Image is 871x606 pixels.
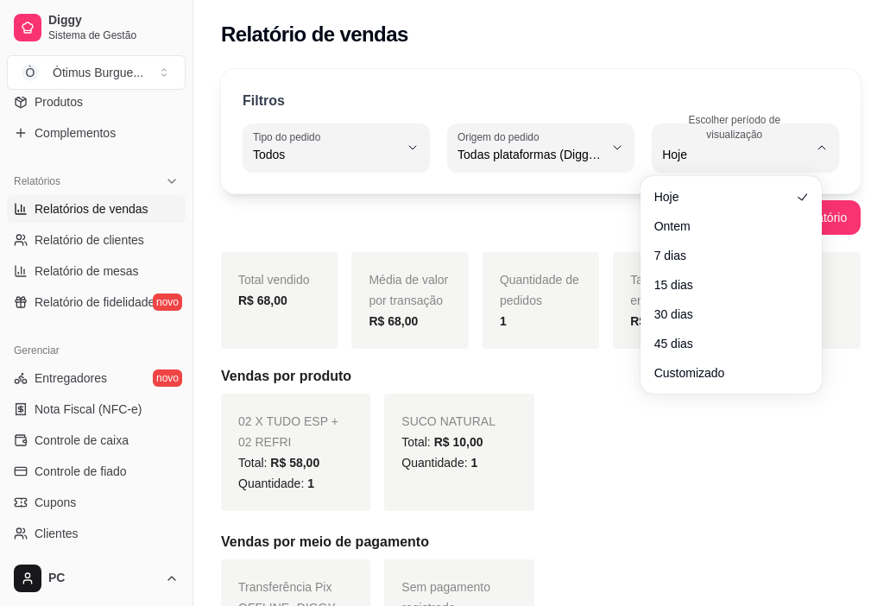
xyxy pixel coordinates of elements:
[662,146,808,163] span: Hoje
[401,414,495,428] span: SUCO NATURAL
[369,273,448,307] span: Média de valor por transação
[458,146,603,163] span: Todas plataformas (Diggy, iFood)
[35,463,127,480] span: Controle de fiado
[654,306,791,323] span: 30 dias
[35,525,79,542] span: Clientes
[238,456,319,470] span: Total:
[35,294,155,311] span: Relatório de fidelidade
[14,174,60,188] span: Relatórios
[35,401,142,418] span: Nota Fiscal (NFC-e)
[35,93,83,110] span: Produtos
[654,218,791,235] span: Ontem
[243,91,285,111] p: Filtros
[238,294,287,307] strong: R$ 68,00
[307,477,314,490] span: 1
[238,414,338,449] span: 02 X TUDO ESP + 02 REFRI
[22,64,39,81] span: Ò
[630,273,678,307] span: Taxas de entrega
[48,28,179,42] span: Sistema de Gestão
[470,456,477,470] span: 1
[500,273,579,307] span: Quantidade de pedidos
[35,200,148,218] span: Relatórios de vendas
[35,262,139,280] span: Relatório de mesas
[654,247,791,264] span: 7 dias
[238,273,310,287] span: Total vendido
[35,124,116,142] span: Complementos
[434,435,483,449] span: R$ 10,00
[654,188,791,205] span: Hoje
[630,314,672,328] strong: R$ 0,00
[221,21,408,48] h2: Relatório de vendas
[369,314,418,328] strong: R$ 68,00
[221,366,861,387] h5: Vendas por produto
[35,432,129,449] span: Controle de caixa
[238,477,314,490] span: Quantidade:
[253,146,399,163] span: Todos
[654,276,791,294] span: 15 dias
[270,456,319,470] span: R$ 58,00
[401,456,477,470] span: Quantidade:
[458,129,545,144] label: Origem do pedido
[7,55,186,90] button: Select a team
[35,369,107,387] span: Entregadores
[48,571,158,586] span: PC
[662,112,812,142] label: Escolher período de visualização
[654,364,791,382] span: Customizado
[500,314,507,328] strong: 1
[221,532,861,552] h5: Vendas por meio de pagamento
[35,231,144,249] span: Relatório de clientes
[654,335,791,352] span: 45 dias
[7,337,186,364] div: Gerenciar
[48,13,179,28] span: Diggy
[53,64,143,81] div: Òtimus Burgue ...
[401,435,483,449] span: Total:
[253,129,326,144] label: Tipo do pedido
[35,494,76,511] span: Cupons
